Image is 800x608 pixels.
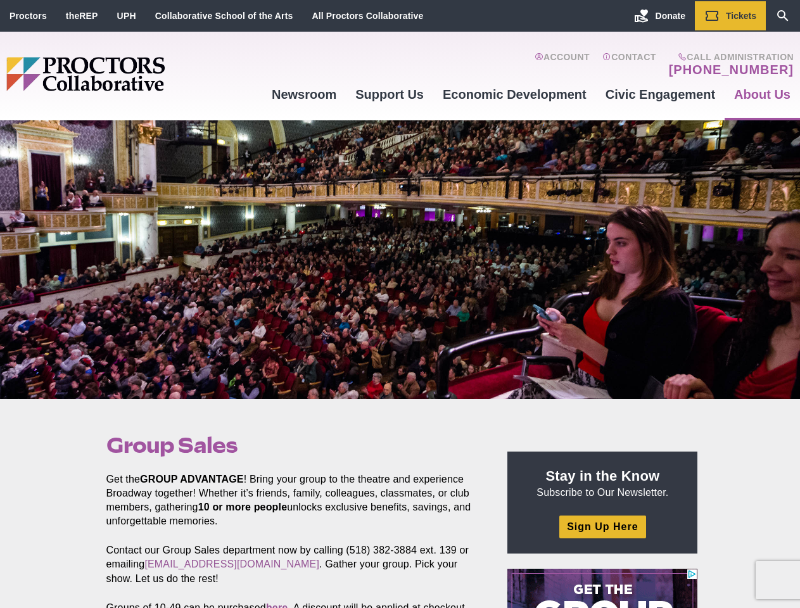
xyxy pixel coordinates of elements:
a: UPH [117,11,136,21]
a: Civic Engagement [596,77,725,111]
a: About Us [725,77,800,111]
span: Donate [656,11,685,21]
a: Sign Up Here [559,516,645,538]
span: Call Administration [665,52,794,62]
p: Get the ! Bring your group to the theatre and experience Broadway together! Whether it’s friends,... [106,472,479,528]
a: Search [766,1,800,30]
a: All Proctors Collaborative [312,11,423,21]
a: [EMAIL_ADDRESS][DOMAIN_NAME] [144,559,319,569]
img: Proctors logo [6,57,262,91]
span: Tickets [726,11,756,21]
a: Tickets [695,1,766,30]
h1: Group Sales [106,433,479,457]
a: Donate [625,1,695,30]
a: [PHONE_NUMBER] [669,62,794,77]
a: Collaborative School of the Arts [155,11,293,21]
a: Account [535,52,590,77]
a: Support Us [346,77,433,111]
p: Contact our Group Sales department now by calling (518) 382-3884 ext. 139 or emailing . Gather yo... [106,543,479,585]
strong: GROUP ADVANTAGE [140,474,244,484]
strong: 10 or more people [198,502,288,512]
strong: Stay in the Know [546,468,660,484]
p: Subscribe to Our Newsletter. [523,467,682,500]
a: Contact [602,52,656,77]
a: Newsroom [262,77,346,111]
a: Economic Development [433,77,596,111]
a: theREP [66,11,98,21]
a: Proctors [10,11,47,21]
